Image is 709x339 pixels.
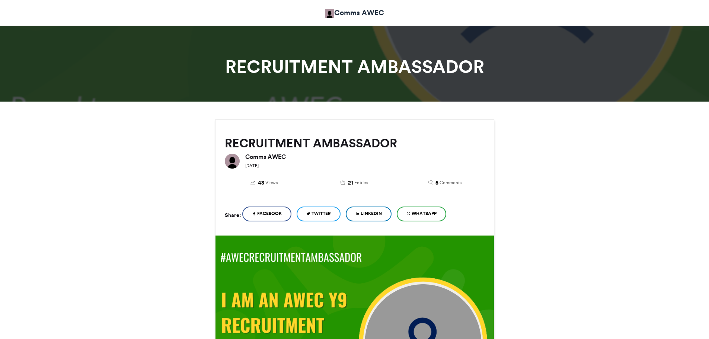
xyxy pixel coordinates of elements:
[312,210,331,217] span: Twitter
[348,179,353,187] span: 21
[435,179,438,187] span: 5
[258,179,264,187] span: 43
[148,58,561,76] h1: RECRUITMENT AMBASSADOR
[346,207,392,221] a: LinkedIn
[242,207,291,221] a: Facebook
[397,207,446,221] a: WhatsApp
[225,179,304,187] a: 43 Views
[225,137,485,150] h2: RECRUITMENT AMBASSADOR
[361,210,382,217] span: LinkedIn
[440,179,462,186] span: Comments
[297,207,341,221] a: Twitter
[225,154,240,169] img: Comms AWEC
[325,7,384,18] a: Comms AWEC
[245,163,259,168] small: [DATE]
[412,210,437,217] span: WhatsApp
[354,179,368,186] span: Entries
[325,9,334,18] img: Comms AWEC
[245,154,485,160] h6: Comms AWEC
[265,179,278,186] span: Views
[315,179,394,187] a: 21 Entries
[225,210,241,220] h5: Share:
[257,210,282,217] span: Facebook
[405,179,485,187] a: 5 Comments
